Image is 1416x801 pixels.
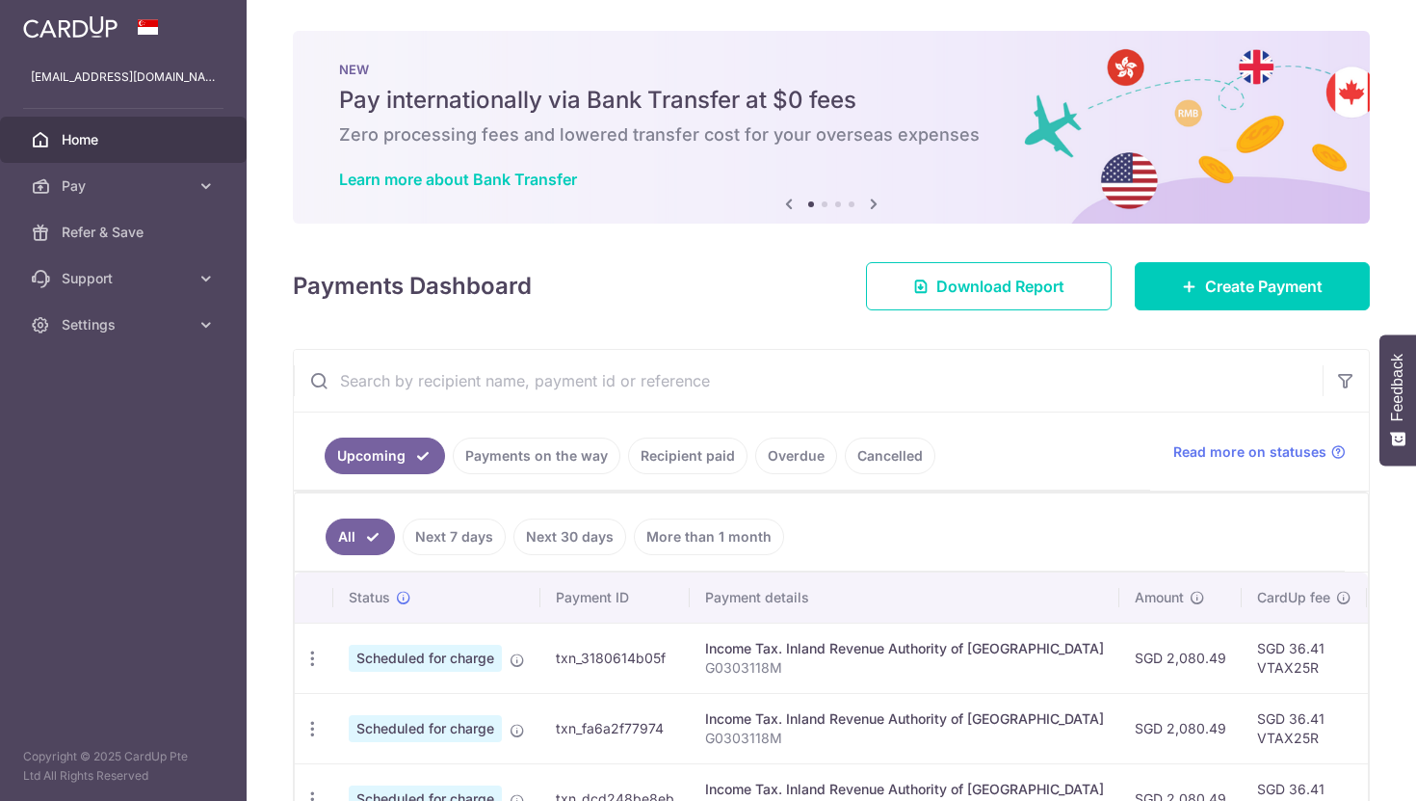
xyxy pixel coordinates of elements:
h5: Pay internationally via Bank Transfer at $0 fees [339,85,1324,116]
a: Cancelled [845,438,935,474]
img: Bank transfer banner [293,31,1370,224]
span: CardUp fee [1257,588,1330,607]
a: Next 30 days [513,519,626,555]
td: SGD 36.41 VTAX25R [1242,623,1367,693]
span: Create Payment [1205,275,1323,298]
div: Income Tax. Inland Revenue Authority of [GEOGRAPHIC_DATA] [705,639,1104,658]
td: SGD 2,080.49 [1119,693,1242,763]
th: Payment details [690,573,1119,623]
span: Amount [1135,588,1184,607]
img: CardUp [23,15,118,39]
span: Feedback [1389,354,1406,421]
span: Scheduled for charge [349,715,502,742]
span: Read more on statuses [1173,442,1326,462]
td: txn_3180614b05f [540,623,690,693]
span: Home [62,130,189,149]
a: Next 7 days [403,519,506,555]
span: Refer & Save [62,223,189,242]
a: Learn more about Bank Transfer [339,170,577,189]
h6: Zero processing fees and lowered transfer cost for your overseas expenses [339,123,1324,147]
span: Download Report [936,275,1064,298]
p: NEW [339,62,1324,77]
p: G0303118M [705,729,1104,748]
a: Payments on the way [453,438,620,474]
div: Income Tax. Inland Revenue Authority of [GEOGRAPHIC_DATA] [705,780,1104,799]
p: G0303118M [705,658,1104,678]
button: Feedback - Show survey [1379,334,1416,466]
th: Payment ID [540,573,690,623]
span: Support [62,269,189,288]
td: SGD 2,080.49 [1119,623,1242,693]
a: Recipient paid [628,438,747,474]
a: Overdue [755,438,837,474]
a: More than 1 month [634,519,784,555]
span: Pay [62,176,189,196]
a: Upcoming [325,438,445,474]
td: txn_fa6a2f77974 [540,693,690,763]
span: Scheduled for charge [349,645,502,672]
p: [EMAIL_ADDRESS][DOMAIN_NAME] [31,67,216,87]
h4: Payments Dashboard [293,269,532,304]
a: All [326,519,395,555]
span: Status [349,588,390,607]
input: Search by recipient name, payment id or reference [294,350,1323,412]
a: Download Report [866,262,1112,310]
a: Create Payment [1135,262,1370,310]
span: Settings [62,315,189,334]
div: Income Tax. Inland Revenue Authority of [GEOGRAPHIC_DATA] [705,709,1104,729]
td: SGD 36.41 VTAX25R [1242,693,1367,763]
a: Read more on statuses [1173,442,1346,462]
